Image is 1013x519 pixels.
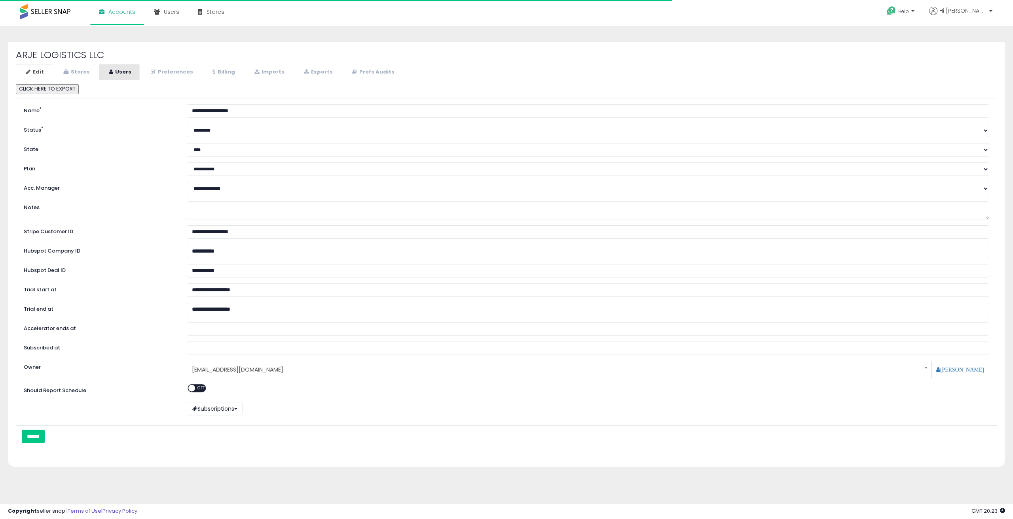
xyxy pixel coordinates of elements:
[936,367,984,372] a: [PERSON_NAME]
[18,143,181,153] label: State
[16,84,79,94] button: CLICK HERE TO EXPORT
[294,64,341,80] a: Exports
[192,363,916,376] span: [EMAIL_ADDRESS][DOMAIN_NAME]
[195,385,208,391] span: OFF
[164,8,179,16] span: Users
[886,6,896,16] i: Get Help
[102,507,137,515] a: Privacy Policy
[24,364,41,371] label: Owner
[16,64,52,80] a: Edit
[24,387,86,394] label: Should Report Schedule
[18,283,181,294] label: Trial start at
[68,507,101,515] a: Terms of Use
[939,7,987,15] span: Hi [PERSON_NAME]
[108,8,135,16] span: Accounts
[342,64,403,80] a: Prefs Audits
[8,508,137,515] div: seller snap | |
[8,507,37,515] strong: Copyright
[18,162,181,173] label: Plan
[18,201,181,211] label: Notes
[971,507,1005,515] span: 2025-10-9 20:23 GMT
[898,8,909,15] span: Help
[18,303,181,313] label: Trial end at
[18,245,181,255] label: Hubspot Company ID
[929,7,992,25] a: Hi [PERSON_NAME]
[207,8,224,16] span: Stores
[18,182,181,192] label: Acc. Manager
[18,264,181,274] label: Hubspot Deal ID
[53,64,98,80] a: Stores
[16,50,997,60] h2: ARJE LOGISTICS LLC
[18,104,181,115] label: Name
[18,225,181,236] label: Stripe Customer ID
[18,322,181,332] label: Accelerator ends at
[99,64,140,80] a: Users
[244,64,293,80] a: Imports
[202,64,243,80] a: Billing
[187,402,243,415] button: Subscriptions
[18,124,181,134] label: Status
[18,342,181,352] label: Subscribed at
[140,64,201,80] a: Preferences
